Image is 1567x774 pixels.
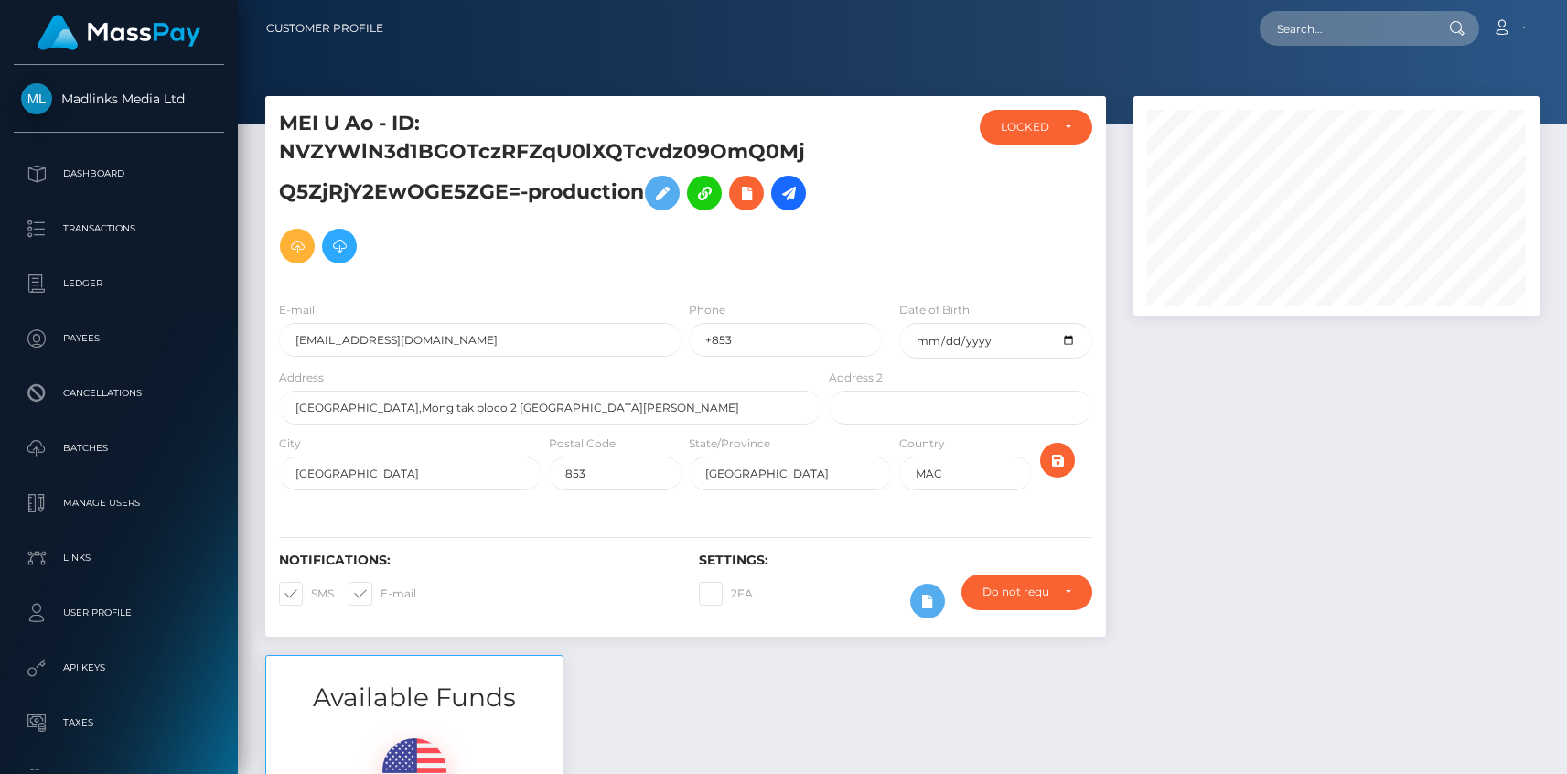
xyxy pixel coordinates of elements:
p: Taxes [21,709,217,736]
label: 2FA [699,582,753,606]
a: Customer Profile [266,9,383,48]
img: Madlinks Media Ltd [21,83,52,114]
a: Cancellations [14,371,224,416]
p: Ledger [21,270,217,297]
a: Initiate Payout [771,176,806,210]
label: Country [899,435,945,452]
a: Payees [14,316,224,361]
p: API Keys [21,654,217,682]
h3: Available Funds [266,680,563,715]
a: User Profile [14,590,224,636]
label: E-mail [349,582,416,606]
button: Do not require [961,575,1091,609]
p: Payees [21,325,217,352]
a: Manage Users [14,480,224,526]
label: E-mail [279,302,315,318]
label: City [279,435,301,452]
p: Dashboard [21,160,217,188]
label: Date of Birth [899,302,970,318]
label: Address 2 [829,370,883,386]
h6: Settings: [699,553,1091,568]
button: LOCKED [980,110,1092,145]
label: Phone [689,302,725,318]
p: Links [21,544,217,572]
label: State/Province [689,435,770,452]
a: API Keys [14,645,224,691]
p: User Profile [21,599,217,627]
div: Do not require [982,585,1049,599]
p: Batches [21,435,217,462]
img: MassPay Logo [38,15,200,50]
p: Cancellations [21,380,217,407]
a: Taxes [14,700,224,746]
a: Batches [14,425,224,471]
a: Transactions [14,206,224,252]
a: Dashboard [14,151,224,197]
h6: Notifications: [279,553,671,568]
p: Manage Users [21,489,217,517]
label: Postal Code [549,435,616,452]
div: LOCKED [1001,120,1050,134]
p: Transactions [21,215,217,242]
span: Madlinks Media Ltd [14,91,224,107]
a: Ledger [14,261,224,306]
label: Address [279,370,324,386]
input: Search... [1260,11,1432,46]
a: Links [14,535,224,581]
label: SMS [279,582,334,606]
h5: MEI U Ao - ID: NVZYWlN3d1BGOTczRFZqU0lXQTcvdz09OmQ0MjQ5ZjRjY2EwOGE5ZGE=-production [279,110,811,273]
